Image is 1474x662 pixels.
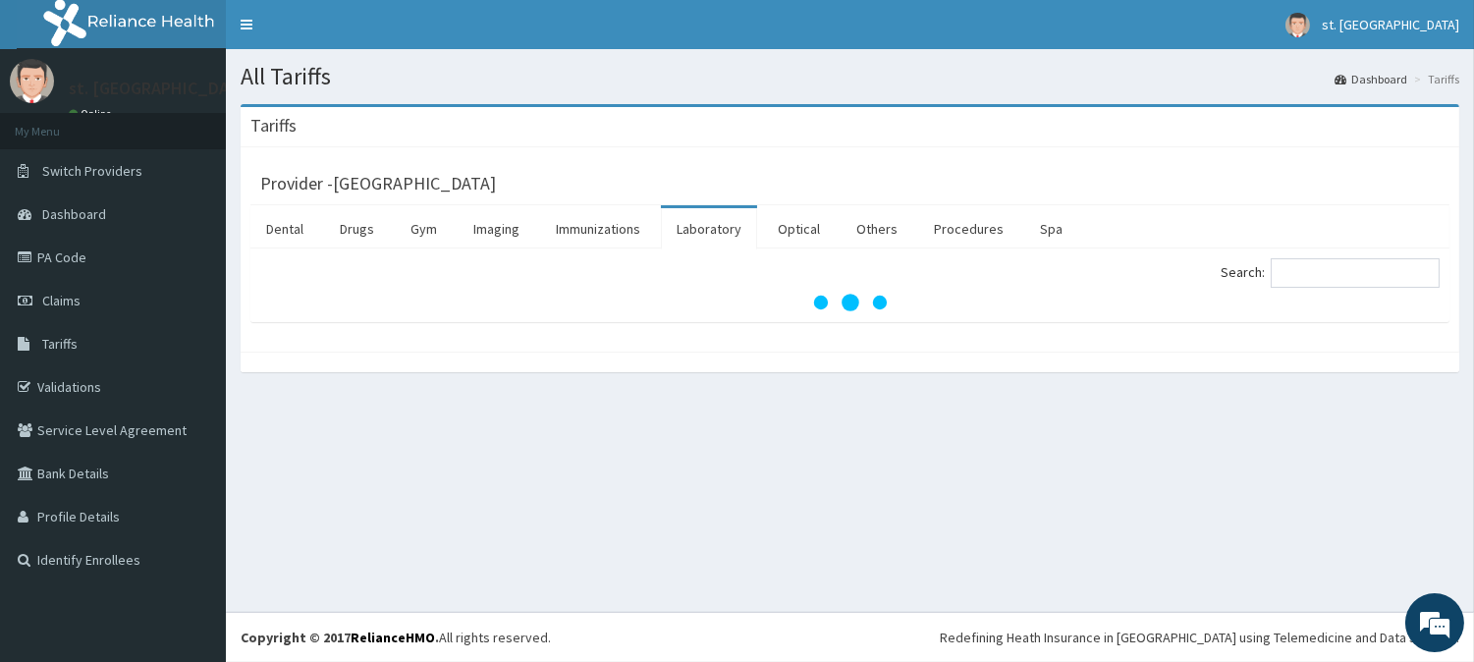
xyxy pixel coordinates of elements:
strong: Copyright © 2017 . [241,629,439,646]
svg: audio-loading [811,263,890,342]
a: Dashboard [1335,71,1407,87]
a: Immunizations [540,208,656,249]
h1: All Tariffs [241,64,1459,89]
a: RelianceHMO [351,629,435,646]
div: Redefining Heath Insurance in [GEOGRAPHIC_DATA] using Telemedicine and Data Science! [940,628,1459,647]
a: Online [69,107,116,121]
a: Others [841,208,913,249]
input: Search: [1271,258,1440,288]
label: Search: [1221,258,1440,288]
a: Spa [1024,208,1078,249]
p: st. [GEOGRAPHIC_DATA] [69,80,254,97]
a: Gym [395,208,453,249]
img: User Image [10,59,54,103]
span: Claims [42,292,81,309]
a: Procedures [918,208,1019,249]
a: Optical [762,208,836,249]
a: Dental [250,208,319,249]
a: Drugs [324,208,390,249]
span: Tariffs [42,335,78,353]
footer: All rights reserved. [226,612,1474,662]
span: Switch Providers [42,162,142,180]
a: Laboratory [661,208,757,249]
li: Tariffs [1409,71,1459,87]
h3: Provider - [GEOGRAPHIC_DATA] [260,175,496,193]
span: Dashboard [42,205,106,223]
span: st. [GEOGRAPHIC_DATA] [1322,16,1459,33]
a: Imaging [458,208,535,249]
h3: Tariffs [250,117,297,135]
img: User Image [1285,13,1310,37]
